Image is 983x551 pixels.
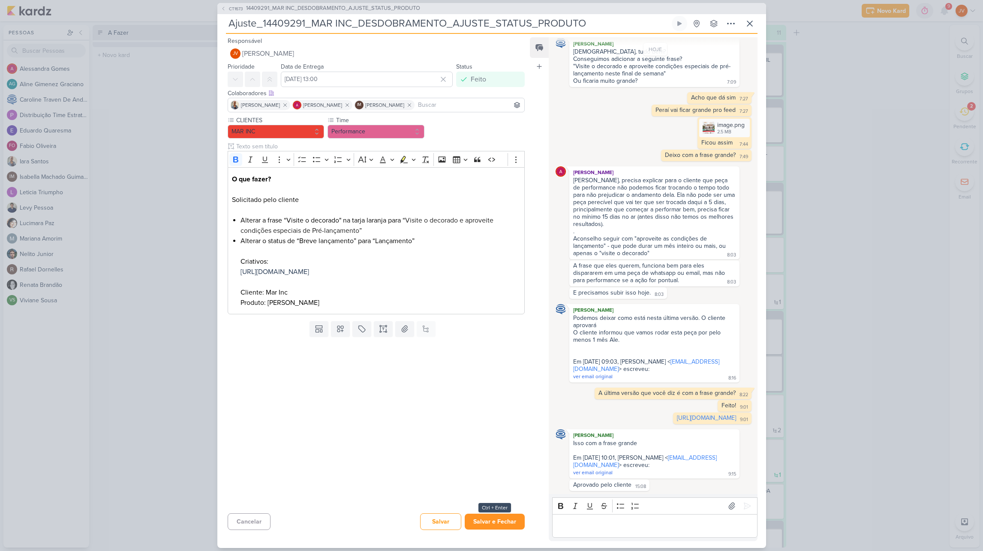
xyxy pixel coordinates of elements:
div: Ligar relógio [676,20,683,27]
button: Salvar [420,513,461,530]
a: [URL][DOMAIN_NAME] [677,414,736,422]
div: 7:49 [740,154,748,160]
a: [URL][DOMAIN_NAME] [240,268,309,276]
div: Aconselho seguir com "aproveite as condições de lançamento" - que pode durar um mês inteiro ou ma... [573,235,727,257]
div: Editor editing area: main [228,167,525,314]
button: Feito [456,72,525,87]
span: Isso com a frase grande Em [DATE] 10:01, [PERSON_NAME] < > escreveu: [573,440,746,469]
div: [DEMOGRAPHIC_DATA], tudo bem? [573,48,735,55]
span: [PERSON_NAME] [242,48,294,59]
span: [PERSON_NAME] [365,101,404,109]
div: [PERSON_NAME] [571,39,737,48]
img: Iara Santos [231,101,239,109]
a: [EMAIL_ADDRESS][DOMAIN_NAME] [573,358,719,373]
div: Peraí vai ficar grande pro feed [655,106,736,114]
div: 9:15 [728,471,736,478]
button: MAR INC [228,125,325,139]
input: Texto sem título [234,142,525,151]
div: 8:22 [740,391,748,398]
label: CLIENTES [235,116,325,125]
button: JV [PERSON_NAME] [228,46,525,61]
div: A frase que eles querem, funciona bem para eles dispararem em uma peça de whatsapp ou email, mas ... [573,262,727,284]
span: [PERSON_NAME] [241,101,280,109]
div: Ficou assim [701,139,733,146]
div: Ctrl + Enter [478,503,511,512]
div: [PERSON_NAME], precisa explicar para o cliente que peça de performance não podemos ficar trocando... [573,177,735,228]
div: "Visite o decorado e aproveite condições especiais de pré-lançamento neste final de semana" [573,63,735,77]
input: Buscar [416,100,523,110]
strong: O que fazer? [232,175,271,184]
img: Caroline Traven De Andrade [556,304,566,314]
img: Caroline Traven De Andrade [556,38,566,48]
img: Alessandra Gomes [293,101,301,109]
span: Podemos deixar como está nesta última versão. O cliente aprovará O cliente informou que vamos rod... [573,314,746,373]
div: 7:27 [740,96,748,102]
button: Cancelar [228,513,271,530]
div: 8:16 [728,375,736,382]
div: Feito [471,74,486,84]
div: . [573,228,735,235]
label: Data de Entrega [281,63,324,70]
div: 9:01 [740,404,748,411]
div: 8:03 [727,279,736,286]
img: VouVks36g7Odklqjb5FzRFbOMaWGCIZKhQweetkv.png [703,122,715,134]
div: Acho que dá sim [691,94,736,101]
div: image.png [699,119,750,137]
div: 7:27 [740,108,748,115]
div: 7:44 [740,141,748,148]
div: A última versão que você diz é com a frase grande? [598,389,736,397]
div: image.png [717,120,745,129]
div: Editor toolbar [228,151,525,168]
input: Select a date [281,72,453,87]
p: IM [357,103,361,107]
img: Alessandra Gomes [556,166,566,177]
div: Joney Viana [230,48,240,59]
div: Deixo com a frase grande? [665,151,736,159]
div: Editor editing area: main [552,514,757,538]
span: [PERSON_NAME] [303,101,342,109]
div: Colaboradores [228,89,525,98]
li: Alterar a frase “Visite o decorado" na tarja laranja para “ [240,215,520,236]
label: Responsável [228,37,262,45]
div: Conseguimos adicionar a seguinte frase? [573,55,735,63]
p: JV [233,51,238,56]
button: Salvar e Fechar [465,514,525,530]
a: [EMAIL_ADDRESS][DOMAIN_NAME] [573,454,717,469]
img: Caroline Traven De Andrade [556,429,566,440]
div: 8:03 [727,252,736,259]
div: Ou ficaria muito grande? [573,77,637,84]
div: 7:09 [727,79,736,86]
div: 15:08 [635,483,646,490]
span: ver email original [573,373,613,379]
div: [PERSON_NAME] [571,306,737,314]
div: [PERSON_NAME] [571,431,737,440]
label: Time [335,116,424,125]
p: Solicitado pelo cliente [232,174,520,205]
span: Visite o decorado e aproveite condições especiais de Pré-lançamento” [240,216,493,235]
label: Status [456,63,472,70]
div: E precisamos subir isso hoje. [573,289,651,296]
div: Editor toolbar [552,497,757,514]
button: Performance [328,125,424,139]
div: Feito! [721,402,736,409]
div: 9:01 [740,416,748,423]
div: 2.5 MB [717,129,745,135]
input: Kard Sem Título [226,16,670,31]
div: Aprovado pelo cliente [573,481,631,488]
div: Isabella Machado Guimarães [355,101,364,109]
span: ver email original [573,470,613,476]
div: [PERSON_NAME] [571,168,737,177]
div: 8:03 [655,291,664,298]
li: Alterar o status de “Breve lançamento” para “Lançamento” Criativos: Cliente: Mar Inc Produto: [PE... [240,236,520,308]
label: Prioridade [228,63,255,70]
